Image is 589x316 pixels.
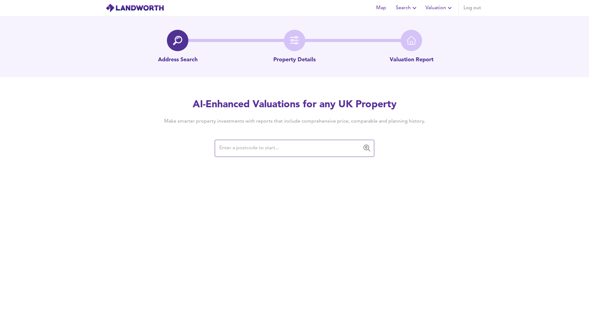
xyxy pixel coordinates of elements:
span: Map [374,4,388,12]
p: Property Details [273,56,316,64]
button: Log out [461,2,483,14]
img: home-icon [407,36,416,45]
button: Map [371,2,391,14]
span: Log out [464,4,481,12]
input: Enter a postcode to start... [218,143,362,154]
span: Valuation [425,4,453,12]
h4: Make smarter property investments with reports that include comprehensive price, comparable and p... [155,118,434,125]
h2: AI-Enhanced Valuations for any UK Property [155,98,434,112]
button: Valuation [423,2,456,14]
span: Search [396,4,418,12]
p: Valuation Report [390,56,433,64]
img: logo [106,3,164,13]
button: Search [393,2,421,14]
img: search-icon [173,36,182,45]
img: filter-icon [290,36,299,45]
p: Address Search [158,56,198,64]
